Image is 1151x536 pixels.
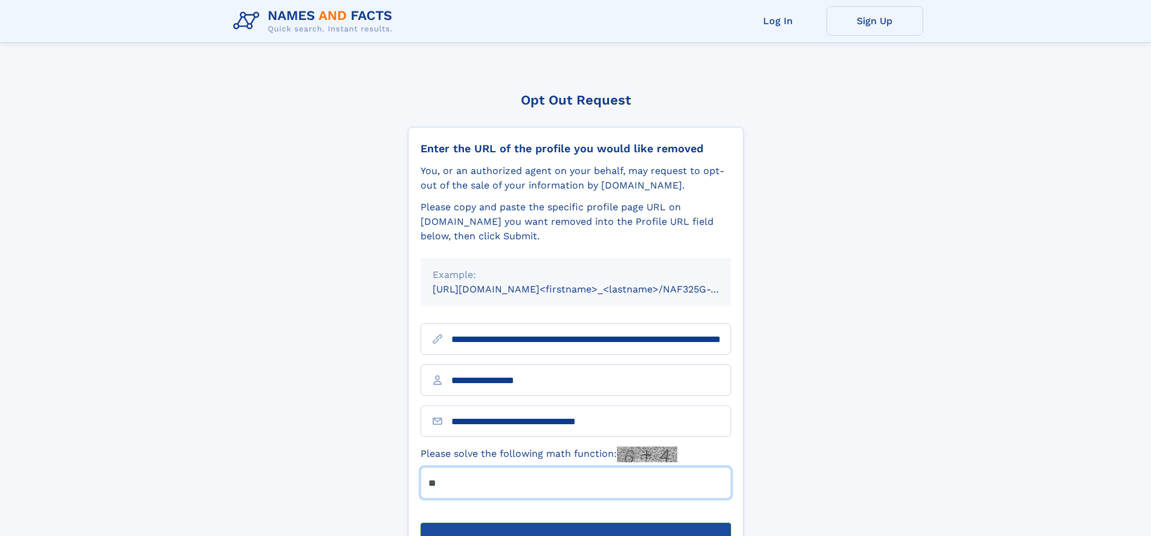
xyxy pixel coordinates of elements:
[421,164,731,193] div: You, or an authorized agent on your behalf, may request to opt-out of the sale of your informatio...
[421,447,677,462] label: Please solve the following math function:
[421,200,731,244] div: Please copy and paste the specific profile page URL on [DOMAIN_NAME] you want removed into the Pr...
[433,283,754,295] small: [URL][DOMAIN_NAME]<firstname>_<lastname>/NAF325G-xxxxxxxx
[408,92,744,108] div: Opt Out Request
[827,6,923,36] a: Sign Up
[730,6,827,36] a: Log In
[228,5,402,37] img: Logo Names and Facts
[433,268,719,282] div: Example:
[421,142,731,155] div: Enter the URL of the profile you would like removed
